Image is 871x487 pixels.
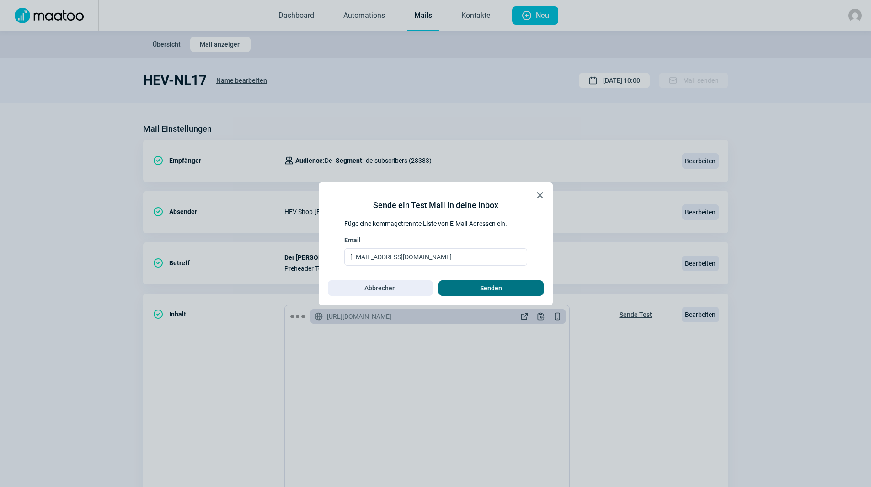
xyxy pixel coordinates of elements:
[438,280,544,296] button: Senden
[328,280,433,296] button: Abbrechen
[344,248,527,266] input: Email
[344,219,527,228] div: Füge eine kommagetrennte Liste von E-Mail-Adressen ein.
[364,281,396,295] span: Abbrechen
[373,199,498,212] div: Sende ein Test Mail in deine Inbox
[344,235,361,245] span: Email
[480,281,502,295] span: Senden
